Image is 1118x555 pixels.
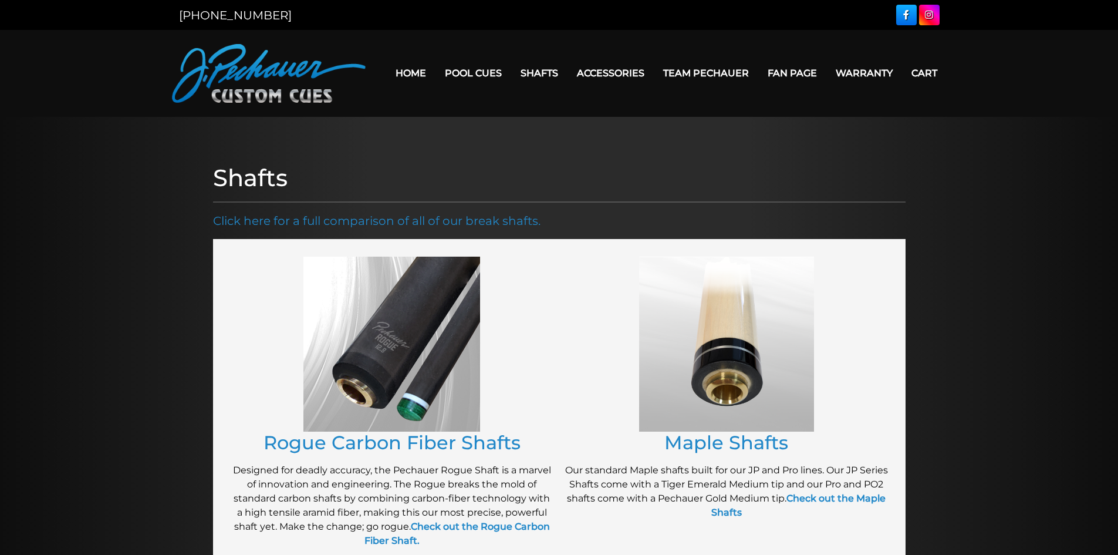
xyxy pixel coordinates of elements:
[654,58,758,88] a: Team Pechauer
[758,58,826,88] a: Fan Page
[435,58,511,88] a: Pool Cues
[231,463,553,548] p: Designed for deadly accuracy, the Pechauer Rogue Shaft is a marvel of innovation and engineering....
[568,58,654,88] a: Accessories
[364,521,550,546] a: Check out the Rogue Carbon Fiber Shaft.
[711,493,886,518] a: Check out the Maple Shafts
[386,58,435,88] a: Home
[511,58,568,88] a: Shafts
[902,58,947,88] a: Cart
[565,463,888,520] p: Our standard Maple shafts built for our JP and Pro lines. Our JP Series Shafts come with a Tiger ...
[172,44,366,103] img: Pechauer Custom Cues
[213,164,906,192] h1: Shafts
[213,214,541,228] a: Click here for a full comparison of all of our break shafts.
[264,431,521,454] a: Rogue Carbon Fiber Shafts
[826,58,902,88] a: Warranty
[179,8,292,22] a: [PHONE_NUMBER]
[664,431,788,454] a: Maple Shafts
